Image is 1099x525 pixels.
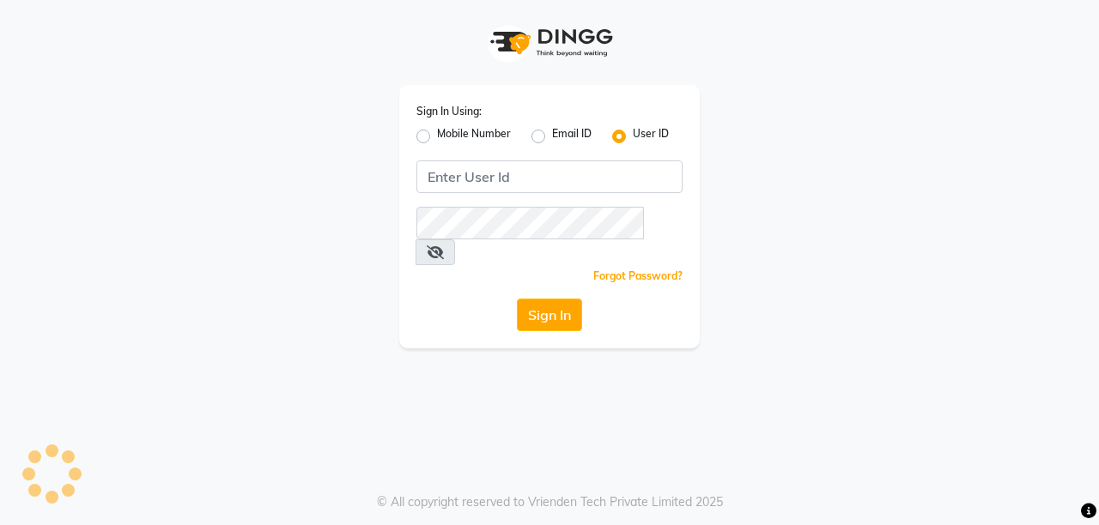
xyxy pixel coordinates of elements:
a: Forgot Password? [593,269,683,282]
input: Username [416,207,644,239]
input: Username [416,160,683,193]
img: logo1.svg [481,17,618,68]
label: Email ID [552,126,592,147]
button: Sign In [517,299,582,331]
label: Sign In Using: [416,104,482,119]
label: User ID [633,126,669,147]
label: Mobile Number [437,126,511,147]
